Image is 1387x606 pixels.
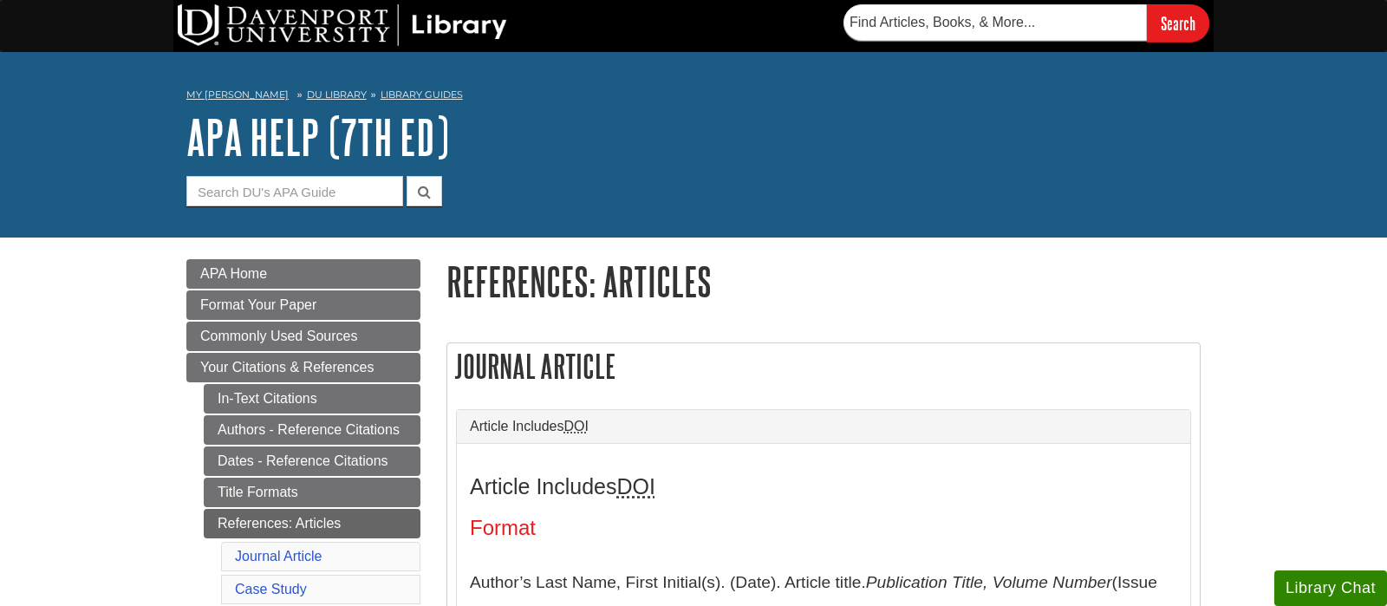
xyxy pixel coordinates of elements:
[186,259,420,289] a: APA Home
[200,360,374,375] span: Your Citations & References
[204,509,420,538] a: References: Articles
[381,88,463,101] a: Library Guides
[866,573,1112,591] i: Publication Title, Volume Number
[470,474,1177,499] h3: Article Includes
[564,419,589,433] abbr: Digital Object Identifier. This is the string of numbers associated with a particular article. No...
[235,549,322,564] a: Journal Article
[204,415,420,445] a: Authors - Reference Citations
[843,4,1147,41] input: Find Articles, Books, & More...
[204,446,420,476] a: Dates - Reference Citations
[617,474,655,498] abbr: Digital Object Identifier. This is the string of numbers associated with a particular article. No...
[1147,4,1209,42] input: Search
[186,110,449,164] a: APA Help (7th Ed)
[186,322,420,351] a: Commonly Used Sources
[447,343,1200,389] h2: Journal Article
[186,353,420,382] a: Your Citations & References
[186,83,1201,111] nav: breadcrumb
[446,259,1201,303] h1: References: Articles
[235,582,307,596] a: Case Study
[186,290,420,320] a: Format Your Paper
[200,297,316,312] span: Format Your Paper
[470,517,1177,539] h4: Format
[204,478,420,507] a: Title Formats
[178,4,507,46] img: DU Library
[186,176,403,206] input: Search DU's APA Guide
[1274,570,1387,606] button: Library Chat
[186,88,289,102] a: My [PERSON_NAME]
[843,4,1209,42] form: Searches DU Library's articles, books, and more
[204,384,420,414] a: In-Text Citations
[470,419,1177,434] a: Article IncludesDOI
[200,329,357,343] span: Commonly Used Sources
[307,88,367,101] a: DU Library
[200,266,267,281] span: APA Home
